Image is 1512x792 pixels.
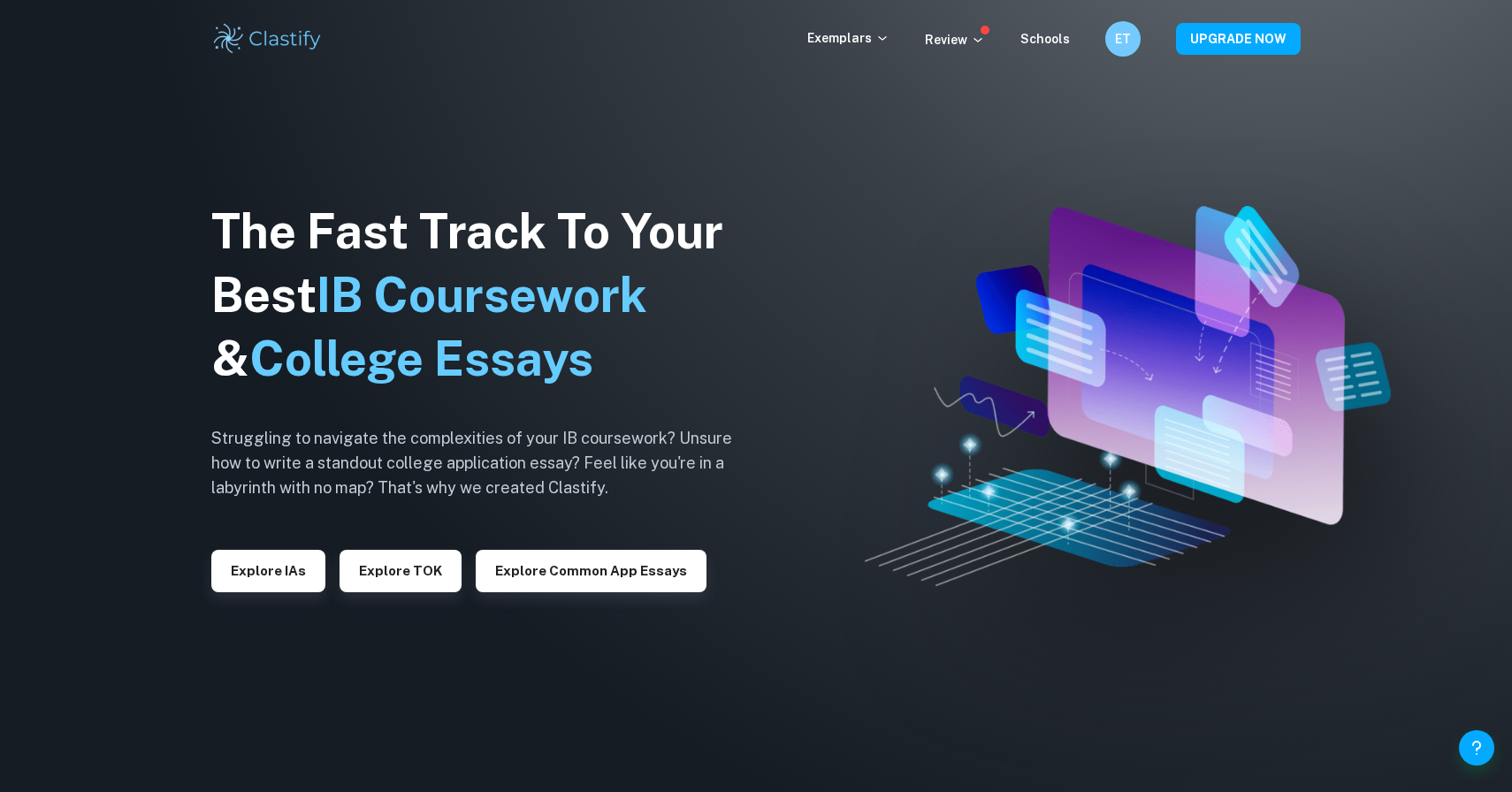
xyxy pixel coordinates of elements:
[211,426,760,500] h6: Struggling to navigate the complexities of your IB coursework? Unsure how to write a standout col...
[340,561,462,578] a: Explore TOK
[476,550,706,592] button: Explore Common App essays
[476,561,706,578] a: Explore Common App essays
[1020,32,1070,46] a: Schools
[211,561,325,578] a: Explore IAs
[211,550,325,592] button: Explore IAs
[1176,23,1301,55] button: UPGRADE NOW
[807,28,890,48] p: Exemplars
[925,30,985,49] p: Review
[1113,29,1134,49] h6: ET
[1105,21,1141,57] button: ET
[249,331,593,386] span: College Essays
[865,206,1391,586] img: Clastify hero
[340,550,462,592] button: Explore TOK
[211,21,324,57] img: Clastify logo
[1459,730,1494,765] button: Help and Feedback
[317,267,647,323] span: IB Coursework
[211,200,760,391] h1: The Fast Track To Your Best &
